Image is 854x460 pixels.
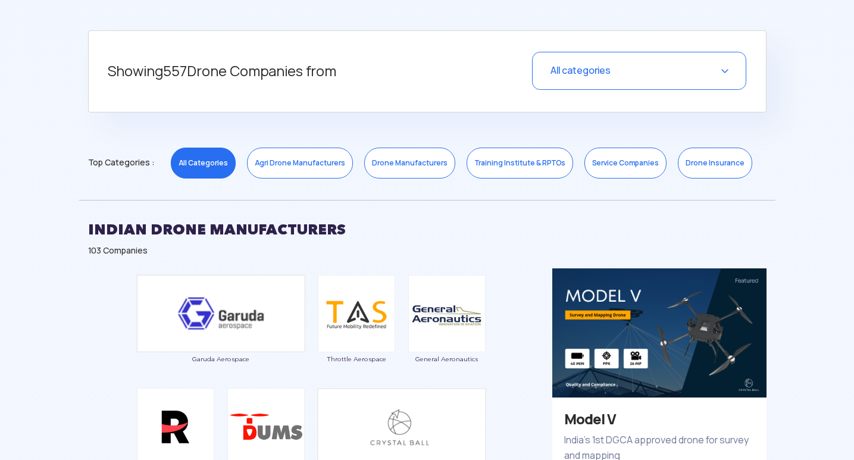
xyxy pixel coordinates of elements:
h5: Showing Drone Companies from [108,52,459,91]
img: ic_garuda_eco.png [136,274,305,352]
a: Service Companies [584,148,667,179]
a: Agri Drone Manufacturers [247,148,353,179]
img: ic_throttle.png [318,275,395,352]
a: Training Institute & RPTOs [467,148,573,179]
span: 557 [163,62,187,80]
h2: INDIAN DRONE MANUFACTURERS [88,215,767,245]
a: Drone Manufacturers [364,148,455,179]
a: General Aeronautics [408,307,486,362]
span: Top Categories : [88,153,154,172]
img: bg_eco_crystal.png [552,268,767,398]
a: All Categories [171,148,236,179]
a: Drone Insurance [678,148,752,179]
h3: Model V [564,409,755,430]
a: Throttle Aerospace [317,307,396,362]
div: 103 Companies [88,245,767,256]
span: Throttle Aerospace [317,355,396,362]
span: Garuda Aerospace [136,355,305,362]
a: Garuda Aerospace [136,307,305,362]
span: General Aeronautics [408,355,486,362]
img: ic_general.png [408,275,486,352]
span: All categories [550,64,611,77]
